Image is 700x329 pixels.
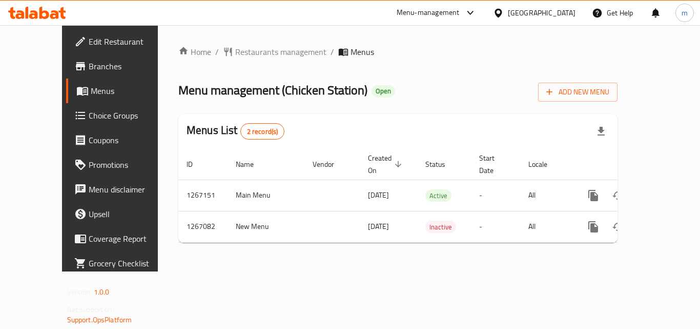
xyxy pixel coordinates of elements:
td: - [471,211,520,242]
a: Menu disclaimer [66,177,179,202]
span: m [682,7,688,18]
span: Get support on: [67,303,114,316]
div: [GEOGRAPHIC_DATA] [508,7,575,18]
td: All [520,180,573,211]
span: Inactive [425,221,456,233]
a: Restaurants management [223,46,326,58]
a: Coupons [66,128,179,152]
button: more [581,215,606,239]
span: Locale [528,158,561,170]
span: Choice Groups [89,109,171,122]
a: Menus [66,79,179,103]
li: / [331,46,334,58]
span: Menu management ( Chicken Station ) [178,79,367,102]
h2: Menus List [187,123,284,140]
span: [DATE] [368,188,389,202]
span: 2 record(s) [241,127,284,137]
span: Coupons [89,134,171,146]
span: Promotions [89,159,171,171]
span: Add New Menu [546,86,609,99]
span: Restaurants management [235,46,326,58]
button: more [581,183,606,208]
table: enhanced table [178,149,688,243]
span: Coverage Report [89,233,171,245]
span: Version: [67,285,92,299]
td: 1267151 [178,180,228,211]
td: New Menu [228,211,304,242]
span: ID [187,158,206,170]
span: Grocery Checklist [89,257,171,269]
span: 1.0.0 [94,285,110,299]
span: Status [425,158,459,170]
span: Edit Restaurant [89,35,171,48]
span: Start Date [479,152,508,177]
a: Grocery Checklist [66,251,179,276]
span: [DATE] [368,220,389,233]
div: Inactive [425,221,456,233]
span: Vendor [313,158,347,170]
a: Home [178,46,211,58]
td: - [471,180,520,211]
span: Active [425,190,451,202]
button: Change Status [606,183,630,208]
span: Branches [89,60,171,72]
div: Export file [589,119,613,144]
li: / [215,46,219,58]
button: Add New Menu [538,83,617,102]
td: All [520,211,573,242]
td: Main Menu [228,180,304,211]
span: Upsell [89,208,171,220]
div: Total records count [240,123,285,140]
td: 1267082 [178,211,228,242]
span: Open [372,87,395,95]
th: Actions [573,149,688,180]
div: Menu-management [397,7,460,19]
span: Menu disclaimer [89,183,171,196]
nav: breadcrumb [178,46,617,58]
span: Menus [351,46,374,58]
a: Edit Restaurant [66,29,179,54]
a: Coverage Report [66,226,179,251]
a: Branches [66,54,179,79]
div: Active [425,189,451,202]
span: Name [236,158,267,170]
a: Choice Groups [66,103,179,128]
span: Menus [91,85,171,97]
a: Upsell [66,202,179,226]
div: Open [372,85,395,98]
button: Change Status [606,215,630,239]
a: Promotions [66,152,179,177]
a: Support.OpsPlatform [67,313,132,326]
span: Created On [368,152,405,177]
